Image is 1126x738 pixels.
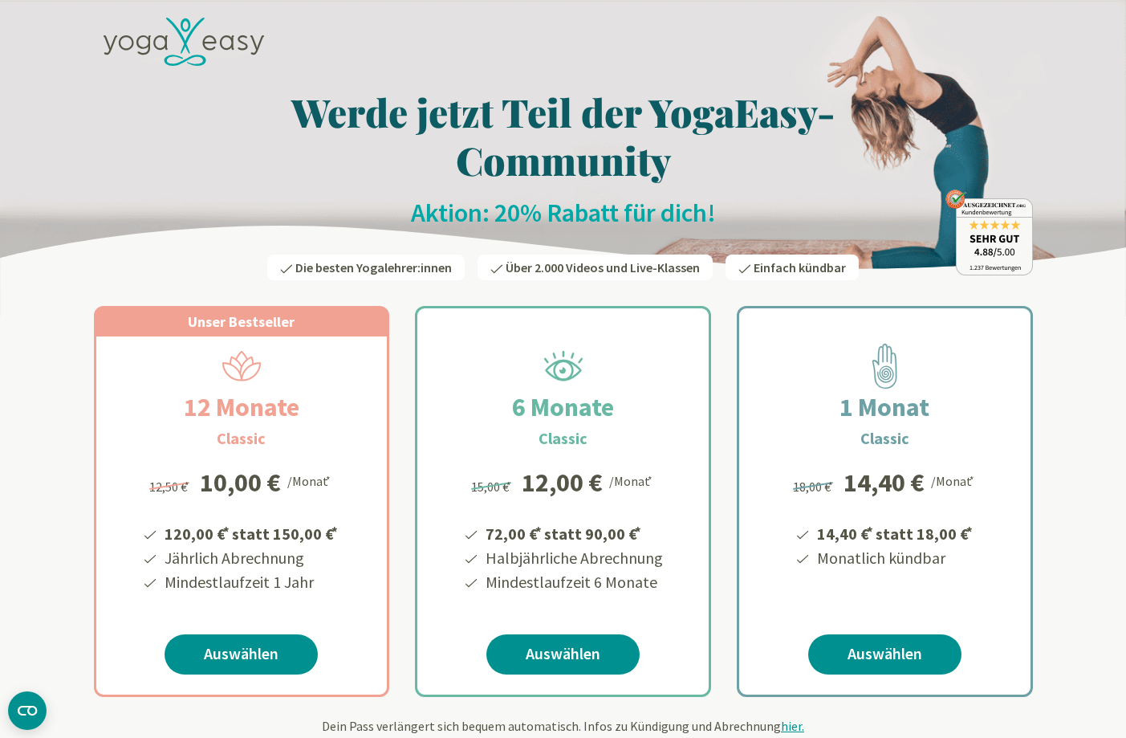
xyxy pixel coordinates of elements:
[781,718,804,734] span: hier.
[808,634,961,675] a: Auswählen
[162,546,340,570] li: Jährlich Abrechnung
[483,570,663,594] li: Mindestlaufzeit 6 Monate
[931,470,977,491] div: /Monat
[843,470,925,495] div: 14,40 €
[486,634,640,675] a: Auswählen
[149,479,192,495] span: 12,50 €
[8,691,47,730] button: CMP-Widget öffnen
[754,259,846,275] span: Einfach kündbar
[287,470,333,491] div: /Monat
[801,388,968,426] h2: 1 Monat
[94,197,1033,229] h2: Aktion: 20% Rabatt für dich!
[793,479,835,495] span: 18,00 €
[474,388,652,426] h2: 6 Monate
[539,426,587,451] h3: Classic
[483,546,663,570] li: Halbjährliche Abrechnung
[94,88,1033,184] h1: Werde jetzt Teil der YogaEasy-Community
[165,634,318,675] a: Auswählen
[815,546,975,570] li: Monatlich kündbar
[609,470,655,491] div: /Monat
[483,519,663,546] li: 72,00 € statt 90,00 €
[506,259,700,275] span: Über 2.000 Videos und Live-Klassen
[188,312,295,331] span: Unser Bestseller
[217,426,266,451] h3: Classic
[200,470,281,495] div: 10,00 €
[945,190,1033,275] img: ausgezeichnet_badge.png
[295,259,452,275] span: Die besten Yogalehrer:innen
[860,426,909,451] h3: Classic
[471,479,514,495] span: 15,00 €
[815,519,975,546] li: 14,40 € statt 18,00 €
[162,570,340,594] li: Mindestlaufzeit 1 Jahr
[162,519,340,546] li: 120,00 € statt 150,00 €
[522,470,603,495] div: 12,00 €
[145,388,338,426] h2: 12 Monate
